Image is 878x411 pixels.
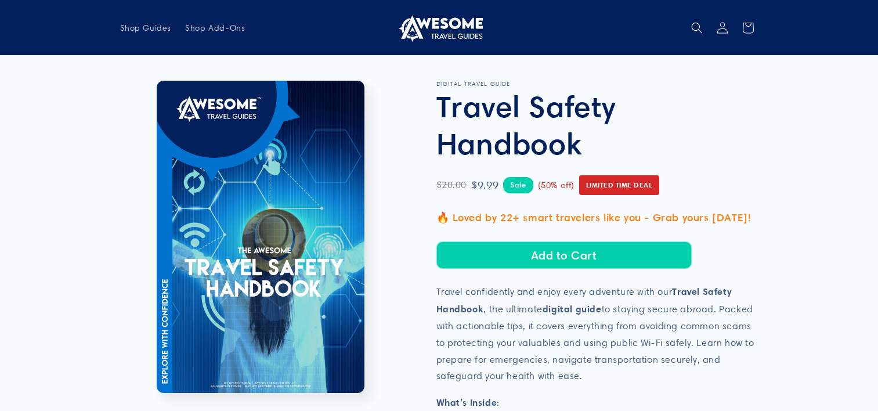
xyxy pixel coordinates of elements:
[436,396,497,408] strong: What’s Inside
[436,81,758,88] p: DIGITAL TRAVEL GUIDE
[538,178,575,193] span: (50% off)
[185,23,245,33] span: Shop Add-Ons
[436,283,758,385] p: Travel confidently and enjoy every adventure with our , the ultimate to staying secure abroad. Pa...
[503,177,533,193] span: Sale
[436,241,692,269] button: Add to Cart
[684,15,710,41] summary: Search
[396,14,483,42] img: Awesome Travel Guides
[120,81,407,400] media-gallery: Gallery Viewer
[436,208,758,227] p: 🔥 Loved by 22+ smart travelers like you - Grab yours [DATE]!
[436,286,732,315] strong: Travel Safety Handbook
[120,23,172,33] span: Shop Guides
[471,176,498,194] span: $9.99
[436,88,758,162] h1: Travel Safety Handbook
[543,303,602,315] strong: digital guide
[113,16,179,40] a: Shop Guides
[579,175,660,195] span: Limited Time Deal
[178,16,252,40] a: Shop Add-Ons
[436,177,467,194] span: $20.00
[391,9,487,46] a: Awesome Travel Guides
